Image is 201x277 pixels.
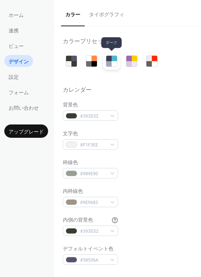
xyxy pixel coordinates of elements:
[9,104,39,112] span: お問い合わせ
[4,71,23,82] a: 設定
[63,245,117,253] div: デフォルトイベント色
[63,101,117,109] div: 背景色
[9,128,44,136] span: アップグレード
[63,86,92,94] div: カレンダー
[9,27,19,35] span: 連携
[4,86,33,98] a: フォーム
[4,40,28,51] a: ビュー
[9,12,24,19] span: ホーム
[4,55,33,67] a: デザイン
[4,9,28,21] a: ホーム
[4,124,48,138] button: アップグレード
[63,37,109,45] div: カラープリセット
[80,228,107,235] span: #393D32
[80,170,107,178] span: #989E90
[63,130,117,137] div: 文字色
[63,159,117,166] div: 枠線色
[63,187,117,195] div: 内枠線色
[9,42,24,50] span: ビュー
[80,141,107,149] span: #F1F3EE
[80,199,107,206] span: #9E9683
[63,216,110,224] div: 内側の背景色
[80,113,107,120] span: #393D32
[9,89,29,96] span: フォーム
[9,73,19,81] span: 設定
[80,256,107,264] span: #58536A
[101,37,122,48] span: ダーク
[4,24,23,36] a: 連携
[4,101,43,113] a: お問い合わせ
[9,58,29,65] span: デザイン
